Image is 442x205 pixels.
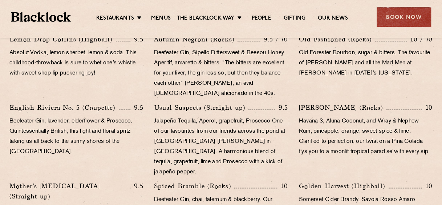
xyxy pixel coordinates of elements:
[299,181,389,191] p: Golden Harvest (Highball)
[154,116,288,177] p: Jalapeño Tequila, Aperol, grapefruit, Prosecco One of our favourites from our friends across the ...
[9,48,143,79] p: Absolut Vodka, lemon sherbet, lemon & soda. This childhood-throwback is sure to whet one’s whistl...
[377,7,431,27] div: Book Now
[177,15,234,23] a: The Blacklock Way
[130,181,143,191] p: 9.5
[9,34,116,44] p: Lemon Drop Collins (Highball)
[154,102,248,113] p: Usual Suspects (Straight up)
[96,15,134,23] a: Restaurants
[318,15,348,23] a: Our News
[260,35,288,44] p: 9.5 / 70
[11,12,71,22] img: BL_Textured_Logo-footer-cropped.svg
[154,34,238,44] p: Autumn Negroni (Rocks)
[9,116,143,157] p: Beefeater Gin, lavender, elderflower & Prosecco. Quintessentially British, this light and floral ...
[275,103,288,112] p: 9.5
[130,103,143,112] p: 9.5
[422,103,433,112] p: 10
[299,48,433,79] p: Old Forester Bourbon, sugar & bitters. The favourite of [PERSON_NAME] and all the Mad Men at [PER...
[299,116,433,157] p: Havana 3, Aluna Coconut, and Wray & Nephew Rum, pineapple, orange, sweet spice & lime. Clarified ...
[299,34,375,44] p: Old Fashioned (Rocks)
[154,48,288,99] p: Beefeater Gin, Sipello Bittersweet & Beesou Honey Aperitif, amaretto & bitters. “The bitters are ...
[407,35,433,44] p: 10 / 70
[130,35,143,44] p: 9.5
[9,181,130,201] p: Mother’s [MEDICAL_DATA] (Straight up)
[422,181,433,191] p: 10
[154,181,234,191] p: Spiced Bramble (Rocks)
[284,15,305,23] a: Gifting
[251,15,271,23] a: People
[9,102,119,113] p: English Riviera No. 5 (Coupette)
[277,181,288,191] p: 10
[151,15,171,23] a: Menus
[299,102,386,113] p: [PERSON_NAME] (Rocks)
